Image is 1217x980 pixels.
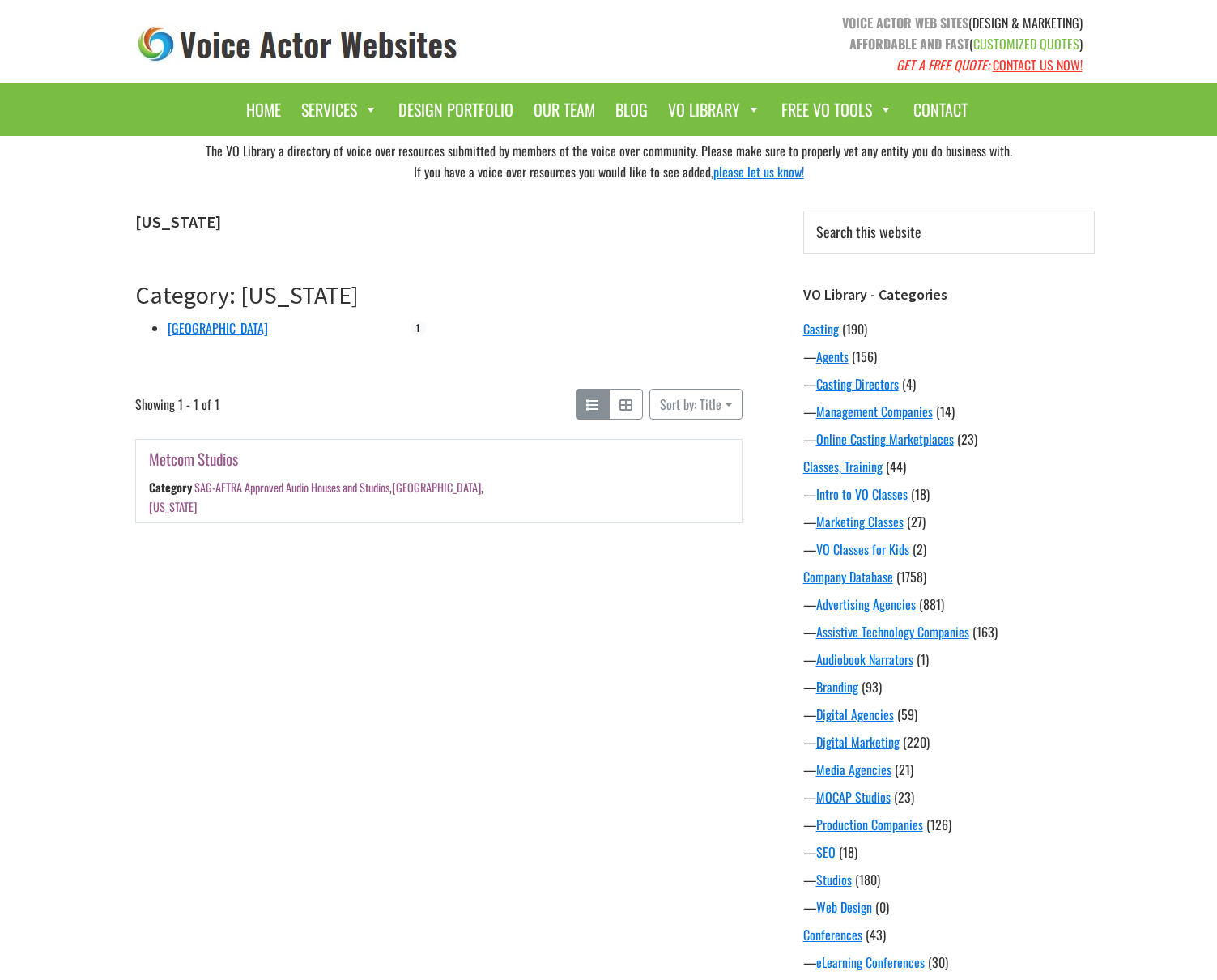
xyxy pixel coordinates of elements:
a: Web Design [816,897,872,917]
a: Digital Agencies [816,705,894,724]
div: — [803,815,1095,834]
a: Contact [905,92,976,128]
span: (881) [919,594,944,614]
span: (30) [928,952,948,972]
strong: AFFORDABLE AND FAST [849,34,969,53]
a: Blog [607,92,656,128]
span: (27) [907,512,926,531]
span: (163) [972,622,998,641]
div: — [803,429,1095,449]
span: (14) [936,402,955,421]
a: [GEOGRAPHIC_DATA] [168,318,268,338]
span: (190) [842,319,867,339]
a: Assistive Technology Companies [816,622,969,641]
span: (180) [855,870,880,889]
a: Studios [816,870,852,889]
span: (1) [917,650,929,669]
span: (0) [875,897,889,917]
span: (2) [913,539,926,559]
a: Media Agencies [816,760,891,779]
a: Advertising Agencies [816,594,916,614]
a: [US_STATE] [149,498,197,515]
a: Category: [US_STATE] [135,279,359,310]
a: Conferences [803,925,862,944]
div: — [803,484,1095,504]
a: CONTACT US NOW! [993,55,1083,75]
span: (156) [852,347,877,366]
div: — [803,952,1095,972]
a: Intro to VO Classes [816,484,908,504]
div: — [803,760,1095,779]
a: Casting Directors [816,374,899,394]
span: CUSTOMIZED QUOTES [973,34,1079,53]
span: (18) [911,484,930,504]
a: Marketing Classes [816,512,904,531]
span: 1 [411,321,426,335]
div: , , [149,479,483,515]
a: Agents [816,347,849,366]
a: SEO [816,842,836,862]
a: Classes, Training [803,457,883,476]
a: please let us know! [713,162,804,181]
div: — [803,705,1095,724]
div: — [803,870,1095,889]
div: The VO Library a directory of voice over resources submitted by members of the voice over communi... [123,136,1095,186]
a: Services [293,92,386,128]
p: (DESIGN & MARKETING) ( ) [621,12,1083,75]
input: Search this website [803,211,1095,254]
img: voice_actor_websites_logo [135,23,461,66]
a: Design Portfolio [390,92,521,128]
em: GET A FREE QUOTE: [896,55,989,75]
a: Management Companies [816,402,933,421]
span: (18) [839,842,857,862]
div: — [803,594,1095,614]
span: (59) [897,705,917,724]
span: (43) [866,925,886,944]
strong: VOICE ACTOR WEB SITES [842,13,968,32]
a: Free VO Tools [773,92,901,128]
a: Audiobook Narrators [816,650,913,669]
span: (44) [886,457,906,476]
span: (21) [895,760,913,779]
div: — [803,374,1095,394]
div: Category [149,479,192,496]
div: — [803,512,1095,531]
a: SAG-AFTRA Approved Audio Houses and Studios [194,479,389,496]
div: — [803,622,1095,641]
article: Category: Utah [135,280,743,548]
div: — [803,732,1095,752]
a: eLearning Conferences [816,952,925,972]
div: — [803,650,1095,669]
span: (126) [926,815,951,834]
h3: VO Library - Categories [803,286,1095,304]
div: — [803,787,1095,807]
div: — [803,347,1095,366]
div: — [803,842,1095,862]
h1: [US_STATE] [135,212,743,232]
span: (1758) [896,567,926,586]
a: Digital Marketing [816,732,900,752]
div: — [803,897,1095,917]
a: [GEOGRAPHIC_DATA] [391,479,480,496]
div: — [803,539,1095,559]
div: — [803,402,1095,421]
a: Casting [803,319,839,339]
a: Production Companies [816,815,923,834]
a: VO Classes for Kids [816,539,909,559]
a: Metcom Studios [149,447,238,471]
a: Company Database [803,567,893,586]
a: Online Casting Marketplaces [816,429,954,449]
a: Our Team [526,92,603,128]
span: (23) [957,429,977,449]
span: (93) [862,677,882,697]
a: MOCAP Studios [816,787,891,807]
a: Branding [816,677,858,697]
a: Home [238,92,289,128]
a: VO Library [660,92,769,128]
span: (4) [902,374,916,394]
span: (23) [894,787,914,807]
span: (220) [903,732,930,752]
div: — [803,677,1095,697]
span: Showing 1 - 1 of 1 [135,389,219,420]
button: Sort by: Title [649,389,742,420]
